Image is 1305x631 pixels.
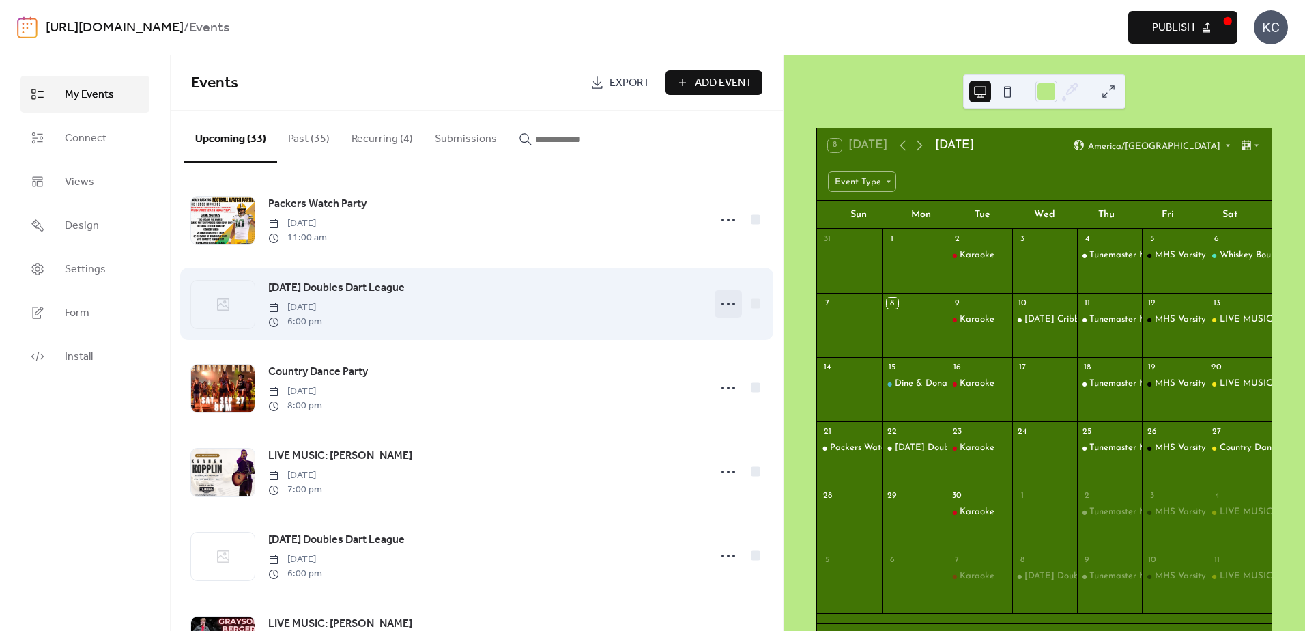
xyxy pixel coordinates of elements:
div: [DATE] Cribbage League [1024,313,1129,326]
b: Events [189,15,229,41]
div: Monday Doubles Dart League [882,442,947,454]
span: [DATE] [268,300,322,315]
span: Design [65,218,99,234]
div: 22 [887,425,898,437]
div: 4 [1081,234,1093,245]
div: 3 [1146,490,1158,501]
div: 1 [887,234,898,245]
b: / [184,15,189,41]
div: Karaoke [947,570,1012,583]
div: Karaoke [947,378,1012,390]
button: Submissions [424,111,508,161]
div: 3 [1016,234,1028,245]
div: 11 [1211,554,1222,565]
a: [URL][DOMAIN_NAME] [46,15,184,41]
span: [DATE] Doubles Dart League [268,280,405,296]
div: 26 [1146,425,1158,437]
div: 20 [1211,361,1222,373]
div: Wednesday Doubles Dart League [1012,570,1077,583]
div: Karaoke [947,442,1012,454]
div: LIVE MUSIC: Keanen Kopplin [1207,506,1272,518]
div: 6 [887,554,898,565]
div: MHS Varsity Football [1155,313,1242,326]
span: Export [610,75,650,92]
div: Tunemaster Music Bingo [1089,570,1187,583]
span: Install [65,349,93,365]
button: Upcoming (33) [184,111,277,163]
div: MHS Varsity Football [1155,378,1242,390]
div: 5 [822,554,833,565]
a: Country Dance Party [268,363,368,381]
span: Packers Watch Party [268,196,367,212]
div: Mon [890,201,952,229]
div: 27 [1211,425,1222,437]
div: Tunemaster Music Bingo [1077,506,1142,518]
span: [DATE] [268,468,322,483]
div: Fri [1137,201,1199,229]
a: [DATE] Doubles Dart League [268,531,405,549]
div: 28 [822,490,833,501]
div: 8 [1016,554,1028,565]
div: [DATE] [935,137,974,154]
div: [DATE] Doubles Dart League [1024,570,1145,583]
span: Add Event [695,75,752,92]
div: Tunemaster Music Bingo [1089,249,1187,262]
div: Karaoke [960,442,994,454]
div: 25 [1081,425,1093,437]
div: Dine & Donate - Muskego K9 Association [882,378,947,390]
div: 11 [1081,298,1093,309]
div: Sat [1199,201,1261,229]
div: Karaoke [960,249,994,262]
span: [DATE] [268,216,327,231]
div: LIVE MUSIC: Grayson Berger [1207,570,1272,583]
div: [DATE] Doubles Dart League [895,442,1015,454]
div: 24 [1016,425,1028,437]
div: 12 [1146,298,1158,309]
span: Form [65,305,89,322]
div: 19 [1146,361,1158,373]
div: 17 [1016,361,1028,373]
button: Past (35) [277,111,341,161]
span: Views [65,174,94,191]
div: Tue [951,201,1014,229]
a: [DATE] Doubles Dart League [268,279,405,297]
div: 7 [951,554,963,565]
div: 2 [951,234,963,245]
div: Tunemaster Music Bingo [1077,570,1142,583]
span: Connect [65,130,106,147]
a: Install [20,338,149,375]
div: MHS Varsity Football [1155,442,1242,454]
div: 16 [951,361,963,373]
div: LIVE MUSIC: Joey Halbur [1207,313,1272,326]
div: Tunemaster Music Bingo [1077,442,1142,454]
div: MHS Varsity Football [1155,249,1242,262]
a: My Events [20,76,149,113]
a: Form [20,294,149,331]
div: 13 [1211,298,1222,309]
span: Country Dance Party [268,364,368,380]
a: Add Event [665,70,762,95]
div: Karaoke [947,313,1012,326]
img: logo [17,16,38,38]
div: 10 [1146,554,1158,565]
div: 2 [1081,490,1093,501]
button: Publish [1128,11,1237,44]
span: 7:00 pm [268,483,322,497]
div: Wednesday Cribbage League [1012,313,1077,326]
span: [DATE] [268,552,322,567]
div: Whiskey Bound - Whiskey Launch [1207,249,1272,262]
span: 11:00 am [268,231,327,245]
div: Sun [828,201,890,229]
div: MHS Varsity Football [1142,442,1207,454]
div: MHS Varsity Football [1142,378,1207,390]
div: 21 [822,425,833,437]
div: Wed [1014,201,1076,229]
a: LIVE MUSIC: [PERSON_NAME] [268,447,412,465]
div: 8 [887,298,898,309]
div: Tunemaster Music Bingo [1077,313,1142,326]
div: 9 [951,298,963,309]
div: Karaoke [947,249,1012,262]
a: Packers Watch Party [268,195,367,213]
div: 7 [822,298,833,309]
div: 23 [951,425,963,437]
